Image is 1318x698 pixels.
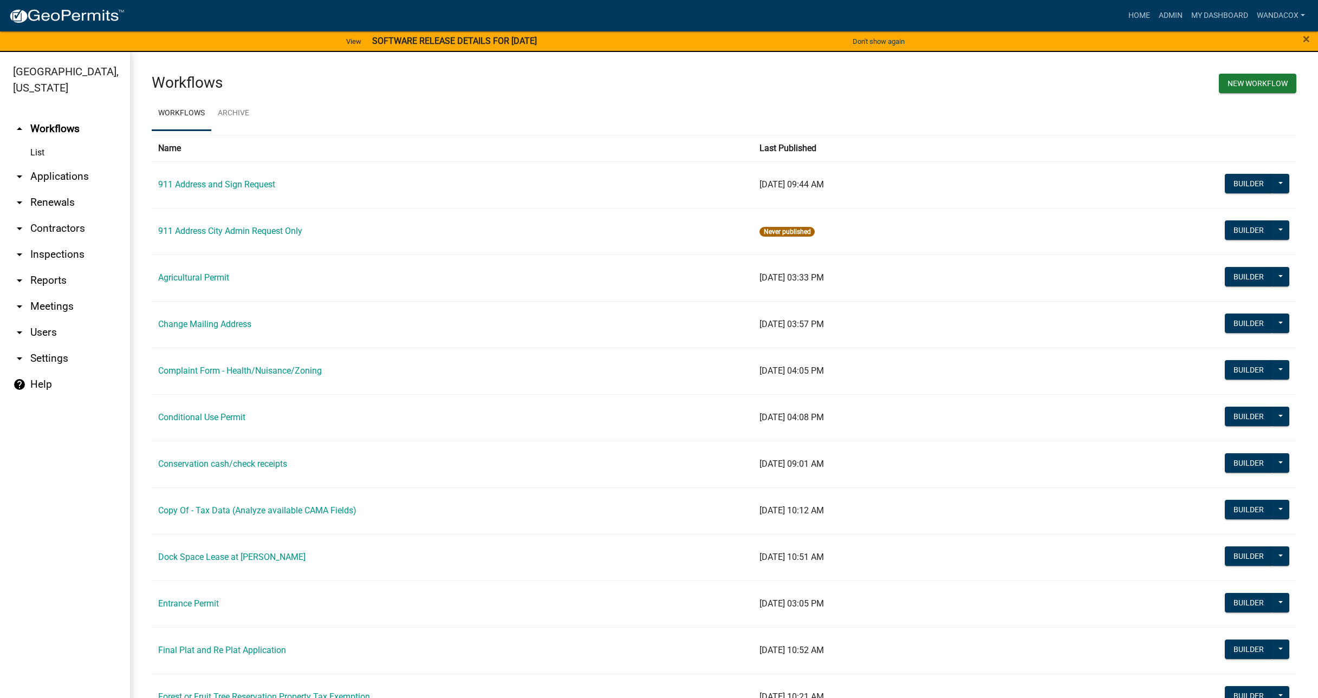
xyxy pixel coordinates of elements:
[13,196,26,209] i: arrow_drop_down
[13,378,26,391] i: help
[759,598,824,609] span: [DATE] 03:05 PM
[372,36,537,46] strong: SOFTWARE RELEASE DETAILS FOR [DATE]
[13,274,26,287] i: arrow_drop_down
[759,272,824,283] span: [DATE] 03:33 PM
[1252,5,1309,26] a: WandaCox
[1225,314,1272,333] button: Builder
[848,32,909,50] button: Don't show again
[158,645,286,655] a: Final Plat and Re Plat Application
[152,135,753,161] th: Name
[1187,5,1252,26] a: My Dashboard
[158,598,219,609] a: Entrance Permit
[158,366,322,376] a: Complaint Form - Health/Nuisance/Zoning
[152,74,716,92] h3: Workflows
[1225,267,1272,286] button: Builder
[13,222,26,235] i: arrow_drop_down
[759,505,824,516] span: [DATE] 10:12 AM
[13,170,26,183] i: arrow_drop_down
[759,179,824,190] span: [DATE] 09:44 AM
[158,412,245,422] a: Conditional Use Permit
[158,459,287,469] a: Conservation cash/check receipts
[1225,593,1272,612] button: Builder
[1225,640,1272,659] button: Builder
[1219,74,1296,93] button: New Workflow
[1225,453,1272,473] button: Builder
[1124,5,1154,26] a: Home
[342,32,366,50] a: View
[1225,174,1272,193] button: Builder
[753,135,1086,161] th: Last Published
[759,366,824,376] span: [DATE] 04:05 PM
[158,272,229,283] a: Agricultural Permit
[158,552,306,562] a: Dock Space Lease at [PERSON_NAME]
[1303,32,1310,45] button: Close
[152,96,211,131] a: Workflows
[13,248,26,261] i: arrow_drop_down
[13,300,26,313] i: arrow_drop_down
[759,645,824,655] span: [DATE] 10:52 AM
[759,319,824,329] span: [DATE] 03:57 PM
[759,227,814,237] span: Never published
[1225,360,1272,380] button: Builder
[211,96,256,131] a: Archive
[13,326,26,339] i: arrow_drop_down
[759,459,824,469] span: [DATE] 09:01 AM
[1303,31,1310,47] span: ×
[13,352,26,365] i: arrow_drop_down
[759,552,824,562] span: [DATE] 10:51 AM
[13,122,26,135] i: arrow_drop_up
[1225,220,1272,240] button: Builder
[1225,546,1272,566] button: Builder
[1225,500,1272,519] button: Builder
[1154,5,1187,26] a: Admin
[158,505,356,516] a: Copy Of - Tax Data (Analyze available CAMA Fields)
[158,319,251,329] a: Change Mailing Address
[759,412,824,422] span: [DATE] 04:08 PM
[1225,407,1272,426] button: Builder
[158,179,275,190] a: 911 Address and Sign Request
[158,226,302,236] a: 911 Address City Admin Request Only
